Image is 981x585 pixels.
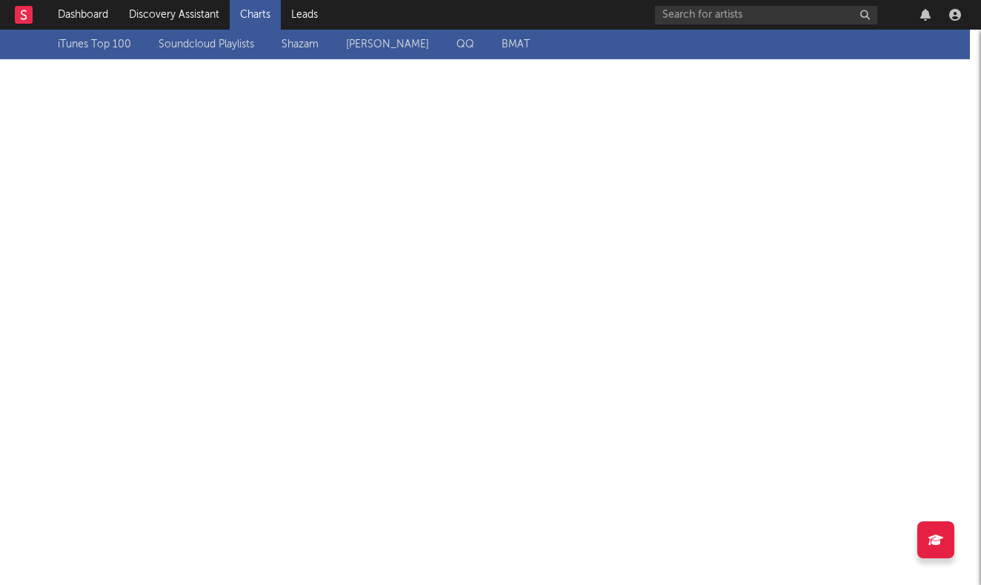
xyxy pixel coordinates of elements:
[346,36,429,53] a: [PERSON_NAME]
[502,36,530,53] a: BMAT
[456,36,474,53] a: QQ
[58,36,131,53] a: iTunes Top 100
[159,36,254,53] a: Soundcloud Playlists
[282,36,319,53] a: Shazam
[655,6,877,24] input: Search for artists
